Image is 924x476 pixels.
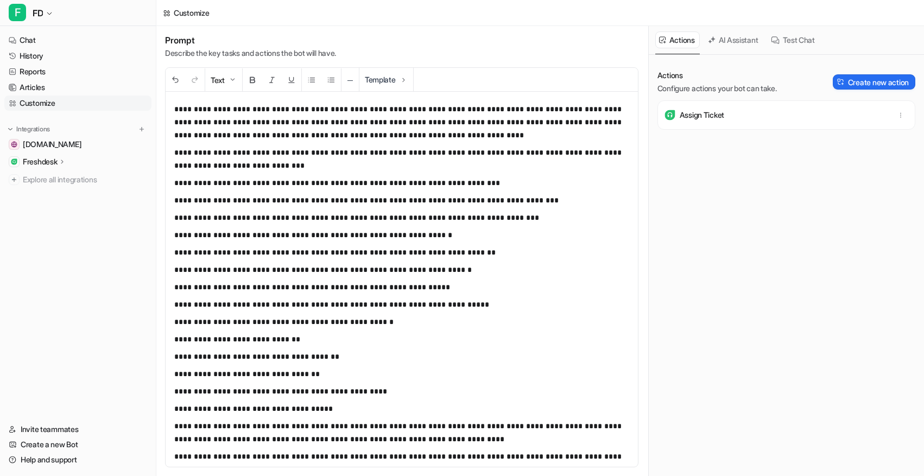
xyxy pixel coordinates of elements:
[321,68,341,92] button: Ordered List
[262,68,282,92] button: Italic
[23,156,57,167] p: Freshdesk
[4,437,151,452] a: Create a new Bot
[837,78,845,86] img: Create action
[704,31,763,48] button: AI Assistant
[655,31,700,48] button: Actions
[4,96,151,111] a: Customize
[205,68,242,92] button: Text
[4,64,151,79] a: Reports
[341,68,359,92] button: ─
[4,422,151,437] a: Invite teammates
[11,141,17,148] img: support.xyzreality.com
[4,137,151,152] a: support.xyzreality.com[DOMAIN_NAME]
[165,48,336,59] p: Describe the key tasks and actions the bot will have.
[302,68,321,92] button: Unordered List
[4,452,151,467] a: Help and support
[664,110,675,120] img: Assign Ticket icon
[399,75,408,84] img: Template
[16,125,50,134] p: Integrations
[191,75,199,84] img: Redo
[359,68,413,91] button: Template
[287,75,296,84] img: Underline
[11,158,17,165] img: Freshdesk
[4,48,151,64] a: History
[7,125,14,133] img: expand menu
[657,83,777,94] p: Configure actions your bot can take.
[174,7,209,18] div: Customize
[268,75,276,84] img: Italic
[4,33,151,48] a: Chat
[138,125,145,133] img: menu_add.svg
[166,68,185,92] button: Undo
[23,171,147,188] span: Explore all integrations
[165,35,336,46] h1: Prompt
[327,75,336,84] img: Ordered List
[171,75,180,84] img: Undo
[185,68,205,92] button: Redo
[657,70,777,81] p: Actions
[833,74,915,90] button: Create new action
[9,4,26,21] span: F
[282,68,301,92] button: Underline
[228,75,237,84] img: Dropdown Down Arrow
[243,68,262,92] button: Bold
[9,174,20,185] img: explore all integrations
[4,80,151,95] a: Articles
[680,110,724,120] p: Assign Ticket
[4,172,151,187] a: Explore all integrations
[33,5,43,21] span: FD
[767,31,819,48] button: Test Chat
[307,75,316,84] img: Unordered List
[23,139,81,150] span: [DOMAIN_NAME]
[4,124,53,135] button: Integrations
[248,75,257,84] img: Bold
